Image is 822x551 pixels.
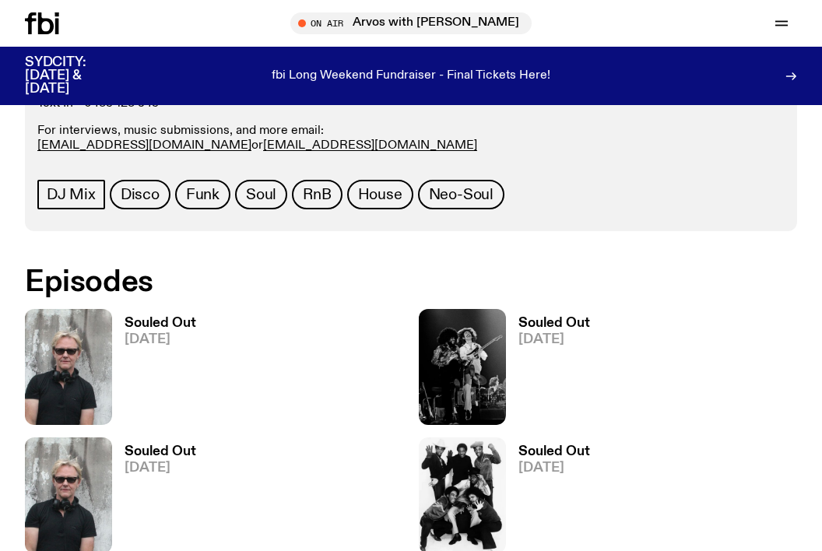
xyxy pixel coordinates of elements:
[37,180,105,209] a: DJ Mix
[518,462,590,475] span: [DATE]
[112,317,196,425] a: Souled Out[DATE]
[125,317,196,330] h3: Souled Out
[110,180,170,209] a: Disco
[175,180,230,209] a: Funk
[235,180,287,209] a: Soul
[37,124,535,153] p: For interviews, music submissions, and more email: or
[347,180,413,209] a: House
[246,186,276,203] span: Soul
[25,268,535,297] h2: Episodes
[47,186,96,203] span: DJ Mix
[518,445,590,458] h3: Souled Out
[25,309,112,425] img: Stephen looks directly at the camera, wearing a black tee, black sunglasses and headphones around...
[418,180,504,209] a: Neo-Soul
[506,317,590,425] a: Souled Out[DATE]
[125,333,196,346] span: [DATE]
[518,317,590,330] h3: Souled Out
[125,445,196,458] h3: Souled Out
[290,12,532,34] button: On AirArvos with [PERSON_NAME]
[358,186,402,203] span: House
[25,56,125,96] h3: SYDCITY: [DATE] & [DATE]
[429,186,494,203] span: Neo-Soul
[37,139,251,152] a: [EMAIL_ADDRESS][DOMAIN_NAME]
[272,69,550,83] p: fbi Long Weekend Fundraiser - Final Tickets Here!
[121,186,160,203] span: Disco
[518,333,590,346] span: [DATE]
[303,186,331,203] span: RnB
[125,462,196,475] span: [DATE]
[292,180,342,209] a: RnB
[263,139,477,152] a: [EMAIL_ADDRESS][DOMAIN_NAME]
[186,186,220,203] span: Funk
